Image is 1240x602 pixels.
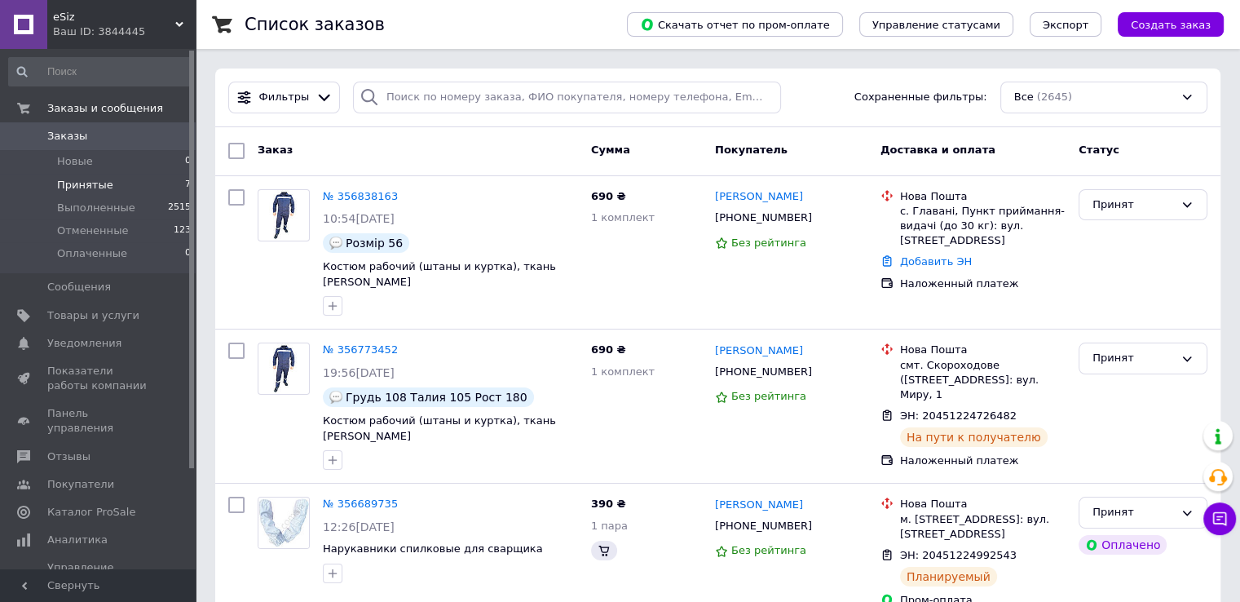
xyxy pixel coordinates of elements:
[245,15,385,34] h1: Список заказов
[731,237,806,249] span: Без рейтинга
[900,255,972,268] a: Добавить ЭН
[323,190,398,202] a: № 356838163
[1101,18,1224,30] a: Создать заказ
[47,406,151,436] span: Панель управления
[323,212,395,225] span: 10:54[DATE]
[591,365,655,378] span: 1 комплект
[900,454,1066,468] div: Наложенный платеж
[900,497,1066,511] div: Нова Пошта
[185,154,191,169] span: 0
[47,449,90,464] span: Отзывы
[900,204,1066,249] div: с. Главані, Пункт приймання-видачі (до 30 кг): вул. [STREET_ADDRESS]
[591,190,626,202] span: 690 ₴
[900,277,1066,291] div: Наложенный платеж
[854,90,987,105] span: Сохраненные фильтры:
[1092,350,1174,367] div: Принят
[185,246,191,261] span: 0
[323,343,398,356] a: № 356773452
[591,144,630,156] span: Сумма
[47,308,139,323] span: Товары и услуги
[900,549,1017,561] span: ЭН: 20451224992543
[57,154,93,169] span: Новые
[900,189,1066,204] div: Нова Пошта
[1037,91,1072,103] span: (2645)
[47,560,151,590] span: Управление сайтом
[731,544,806,556] span: Без рейтинга
[1131,19,1211,31] span: Создать заказ
[47,505,135,520] span: Каталог ProSale
[1014,90,1034,105] span: Все
[258,343,310,395] a: Фото товару
[323,366,395,379] span: 19:56[DATE]
[323,414,556,442] a: Костюм рабочий (штаны и куртка), ткань [PERSON_NAME]
[47,477,114,492] span: Покупатели
[57,246,127,261] span: Оплаченные
[640,17,830,32] span: Скачать отчет по пром-оплате
[174,224,191,238] span: 123
[591,520,628,532] span: 1 пара
[346,391,527,404] span: Грудь 108 Талия 105 Рост 180
[329,237,342,250] img: :speech_balloon:
[8,57,192,86] input: Поиск
[323,260,556,288] a: Костюм рабочий (штаны и куртка), ткань [PERSON_NAME]
[715,498,803,513] a: [PERSON_NAME]
[900,567,997,587] div: Планируемый
[1118,12,1224,37] button: Создать заказ
[712,361,815,383] div: [PHONE_NUMBER]
[1203,502,1236,535] button: Чат с покупателем
[53,10,175,24] span: eSiz
[57,201,135,215] span: Выполненные
[323,542,543,555] a: Нарукавники спилковые для сварщика
[715,144,788,156] span: Покупатель
[265,343,303,394] img: Фото товару
[1043,19,1088,31] span: Экспорт
[591,498,626,510] span: 390 ₴
[1092,197,1174,214] div: Принят
[353,82,781,113] input: Поиск по номеру заказа, ФИО покупателя, номеру телефона, Email, номеру накладной
[1092,504,1174,521] div: Принят
[168,201,191,215] span: 2515
[57,224,128,238] span: Отмененные
[900,343,1066,357] div: Нова Пошта
[329,391,342,404] img: :speech_balloon:
[715,189,803,205] a: [PERSON_NAME]
[591,211,655,224] span: 1 комплект
[591,343,626,356] span: 690 ₴
[185,178,191,193] span: 7
[323,498,398,510] a: № 356689735
[258,498,309,548] img: Фото товару
[1030,12,1101,37] button: Экспорт
[872,19,1000,31] span: Управление статусами
[880,144,995,156] span: Доставка и оплата
[900,427,1048,447] div: На пути к получателю
[712,516,815,537] div: [PHONE_NUMBER]
[715,343,803,359] a: [PERSON_NAME]
[900,358,1066,403] div: смт. Скороходове ([STREET_ADDRESS]: вул. Миру, 1
[900,512,1066,542] div: м. [STREET_ADDRESS]: вул. [STREET_ADDRESS]
[1079,144,1119,156] span: Статус
[859,12,1013,37] button: Управление статусами
[258,144,293,156] span: Заказ
[712,207,815,228] div: [PHONE_NUMBER]
[57,178,113,193] span: Принятые
[627,12,843,37] button: Скачать отчет по пром-оплате
[323,520,395,533] span: 12:26[DATE]
[47,280,111,294] span: Сообщения
[258,497,310,549] a: Фото товару
[731,390,806,402] span: Без рейтинга
[47,364,151,393] span: Показатели работы компании
[265,190,303,241] img: Фото товару
[53,24,196,39] div: Ваш ID: 3844445
[346,237,403,250] span: Розмір 56
[47,336,121,351] span: Уведомления
[47,533,108,547] span: Аналитика
[258,189,310,241] a: Фото товару
[47,101,163,116] span: Заказы и сообщения
[1079,535,1167,555] div: Оплачено
[259,90,310,105] span: Фильтры
[900,409,1017,422] span: ЭН: 20451224726482
[47,129,87,144] span: Заказы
